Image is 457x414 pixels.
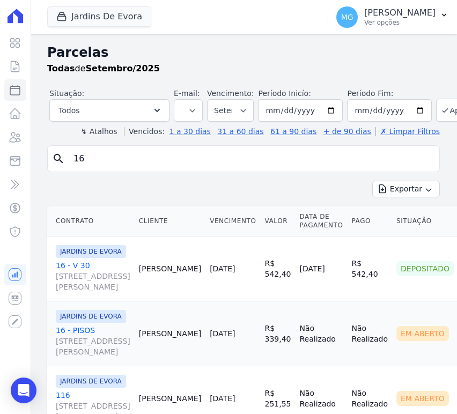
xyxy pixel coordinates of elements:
td: R$ 542,40 [261,236,296,301]
span: MG [341,13,353,21]
a: [DATE] [210,329,235,338]
th: Cliente [135,206,205,236]
label: Situação: [49,89,84,98]
div: Em Aberto [396,391,449,406]
div: Open Intercom Messenger [11,378,36,403]
p: [PERSON_NAME] [364,8,436,18]
p: Ver opções [364,18,436,27]
label: Período Inicío: [258,89,311,98]
label: E-mail: [174,89,200,98]
label: Período Fim: [347,88,432,99]
a: 16 - PISOS[STREET_ADDRESS][PERSON_NAME] [56,325,130,357]
td: Não Realizado [348,301,392,366]
label: Vencimento: [207,89,254,98]
button: Exportar [372,181,440,197]
div: Depositado [396,261,454,276]
a: 61 a 90 dias [270,127,316,136]
th: Contrato [47,206,135,236]
span: [STREET_ADDRESS][PERSON_NAME] [56,271,130,292]
button: Todos [49,99,169,122]
th: Valor [261,206,296,236]
a: 16 - V 30[STREET_ADDRESS][PERSON_NAME] [56,260,130,292]
label: ↯ Atalhos [80,127,117,136]
td: [PERSON_NAME] [135,236,205,301]
th: Vencimento [205,206,260,236]
td: R$ 339,40 [261,301,296,366]
span: Todos [58,104,79,117]
th: Data de Pagamento [295,206,347,236]
th: Pago [348,206,392,236]
i: search [52,152,65,165]
a: ✗ Limpar Filtros [375,127,440,136]
td: [PERSON_NAME] [135,301,205,366]
p: de [47,62,160,75]
a: [DATE] [210,264,235,273]
button: Jardins De Evora [47,6,151,27]
strong: Setembro/2025 [86,63,160,73]
a: [DATE] [210,394,235,403]
a: 1 a 30 dias [169,127,211,136]
a: 31 a 60 dias [217,127,263,136]
label: Vencidos: [124,127,165,136]
h2: Parcelas [47,43,440,62]
td: R$ 542,40 [348,236,392,301]
span: JARDINS DE EVORA [56,375,126,388]
a: + de 90 dias [323,127,371,136]
span: [STREET_ADDRESS][PERSON_NAME] [56,336,130,357]
td: [DATE] [295,236,347,301]
div: Em Aberto [396,326,449,341]
span: JARDINS DE EVORA [56,310,126,323]
span: JARDINS DE EVORA [56,245,126,258]
input: Buscar por nome do lote ou do cliente [67,148,435,169]
td: Não Realizado [295,301,347,366]
strong: Todas [47,63,75,73]
button: MG [PERSON_NAME] Ver opções [328,2,457,32]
